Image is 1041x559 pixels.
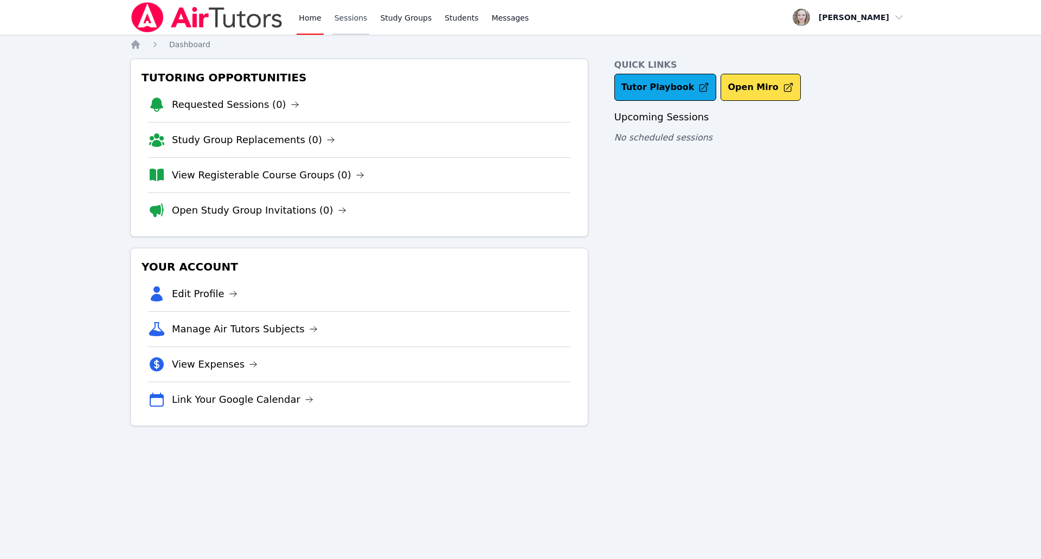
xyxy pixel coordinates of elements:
[172,97,299,112] a: Requested Sessions (0)
[169,39,210,50] a: Dashboard
[614,74,717,101] a: Tutor Playbook
[139,257,579,277] h3: Your Account
[172,322,318,337] a: Manage Air Tutors Subjects
[139,68,579,87] h3: Tutoring Opportunities
[169,40,210,49] span: Dashboard
[130,39,911,50] nav: Breadcrumb
[614,132,712,143] span: No scheduled sessions
[614,110,911,125] h3: Upcoming Sessions
[492,12,529,23] span: Messages
[130,2,284,33] img: Air Tutors
[172,168,364,183] a: View Registerable Course Groups (0)
[614,59,911,72] h4: Quick Links
[172,132,335,147] a: Study Group Replacements (0)
[172,392,313,407] a: Link Your Google Calendar
[172,357,258,372] a: View Expenses
[172,203,346,218] a: Open Study Group Invitations (0)
[721,74,800,101] button: Open Miro
[172,286,237,301] a: Edit Profile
